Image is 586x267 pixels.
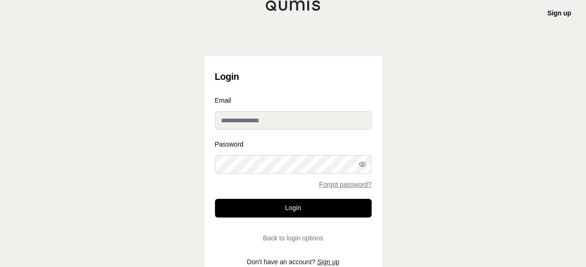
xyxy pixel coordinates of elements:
[215,229,372,247] button: Back to login options
[215,199,372,218] button: Login
[215,259,372,265] p: Don't have an account?
[215,141,372,148] label: Password
[317,258,339,266] a: Sign up
[215,97,372,104] label: Email
[547,9,571,17] a: Sign up
[319,181,371,188] a: Forgot password?
[215,67,372,86] h3: Login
